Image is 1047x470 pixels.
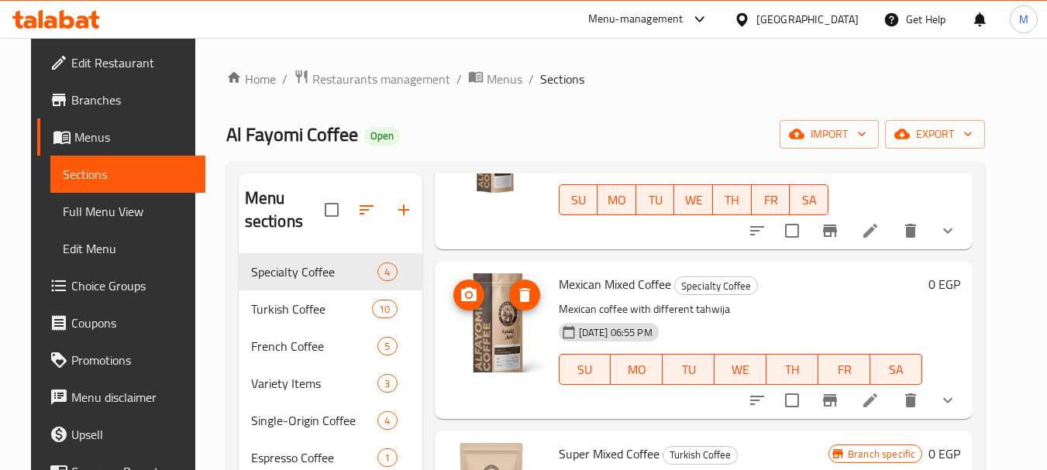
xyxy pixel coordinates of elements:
[377,262,397,281] div: items
[529,70,534,88] li: /
[773,359,812,381] span: TH
[892,382,929,419] button: delete
[74,128,194,146] span: Menus
[447,273,546,372] img: Mexican Mixed Coffee
[377,411,397,430] div: items
[929,212,966,249] button: show more
[226,117,358,152] span: Al Fayomi Coffee
[456,70,462,88] li: /
[251,411,378,430] span: Single-Origin Coffee
[377,337,397,355] div: items
[669,359,708,381] span: TU
[663,446,737,464] span: Turkish Coffee
[604,189,630,211] span: MO
[928,273,960,295] h6: 0 EGP
[239,402,422,439] div: Single-Origin Coffee4
[811,212,849,249] button: Branch-specific-item
[559,300,923,319] p: Mexican coffee with different tahwija
[372,300,397,318] div: items
[559,354,611,385] button: SU
[573,325,659,340] span: [DATE] 06:55 PM
[364,127,400,146] div: Open
[71,91,194,109] span: Branches
[861,391,880,410] a: Edit menu item
[378,265,396,280] span: 4
[71,351,194,369] span: Promotions
[715,354,766,385] button: WE
[294,69,450,89] a: Restaurants management
[897,125,973,144] span: export
[50,193,206,230] a: Full Menu View
[312,70,450,88] span: Restaurants management
[63,202,194,221] span: Full Menu View
[50,156,206,193] a: Sections
[674,276,758,295] div: Specialty Coffee
[663,354,715,385] button: TU
[825,359,864,381] span: FR
[37,267,206,304] a: Choice Groups
[721,359,760,381] span: WE
[611,354,663,385] button: MO
[377,374,397,393] div: items
[37,304,206,341] a: Coupons
[674,184,713,215] button: WE
[752,184,790,215] button: FR
[540,70,584,88] span: Sections
[939,221,957,240] svg: Show Choices
[509,280,540,310] button: delete image
[818,354,870,385] button: FR
[559,273,671,296] span: Mexican Mixed Coffee
[642,189,669,211] span: TU
[226,70,276,88] a: Home
[226,69,986,89] nav: breadcrumb
[251,448,378,467] span: Espresso Coffee
[929,382,966,419] button: show more
[37,416,206,453] a: Upsell
[928,443,960,465] h6: 0 EGP
[756,11,859,28] div: [GEOGRAPHIC_DATA]
[378,451,396,465] span: 1
[364,129,400,142] span: Open
[385,191,422,228] button: Add section
[939,391,957,410] svg: Show Choices
[50,230,206,267] a: Edit Menu
[37,341,206,379] a: Promotions
[63,239,194,258] span: Edit Menu
[566,359,605,381] span: SU
[348,191,385,228] span: Sort sections
[239,365,422,402] div: Variety Items3
[1019,11,1028,28] span: M
[796,189,822,211] span: SA
[37,44,206,81] a: Edit Restaurant
[378,413,396,428] span: 4
[315,194,348,226] span: Select all sections
[468,69,522,89] a: Menus
[892,212,929,249] button: delete
[617,359,656,381] span: MO
[566,189,592,211] span: SU
[378,376,396,391] span: 3
[71,314,194,332] span: Coupons
[63,165,194,184] span: Sections
[251,337,378,355] span: French Coffee
[766,354,818,385] button: TH
[487,70,522,88] span: Menus
[842,447,921,461] span: Branch specific
[719,189,746,211] span: TH
[239,290,422,328] div: Turkish Coffee10
[453,280,484,310] button: upload picture
[559,442,660,465] span: Super Mixed Coffee
[251,300,373,318] div: Turkish Coffee
[71,425,194,444] span: Upsell
[739,212,776,249] button: sort-choices
[877,359,916,381] span: SA
[792,125,866,144] span: import
[588,10,684,29] div: Menu-management
[776,214,808,247] span: Select to update
[239,253,422,290] div: Specialty Coffee4
[251,262,378,281] span: Specialty Coffee
[71,53,194,72] span: Edit Restaurant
